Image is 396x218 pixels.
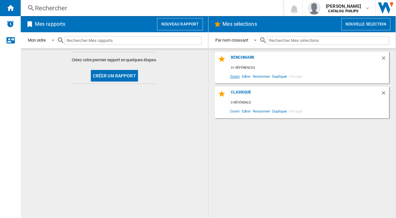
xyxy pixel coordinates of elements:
span: Dupliquer [272,72,288,81]
h2: Mes rapports [34,18,67,30]
span: Editer [241,107,252,115]
span: Renommer [252,107,271,115]
div: 31 références [230,64,390,72]
div: Classique [230,90,381,99]
button: Créer un rapport [91,70,138,82]
div: Par nom croissant [216,38,248,43]
span: Créez votre premier rapport en quelques étapes. [72,57,157,63]
div: 0 référence [230,99,390,107]
div: Benchmark [230,55,381,64]
img: alerts-logo.svg [6,20,14,28]
span: Partager [288,107,304,115]
h2: Mes sélections [221,18,258,30]
img: profile.jpg [308,2,321,15]
input: Rechercher Mes rapports [65,36,201,45]
b: CATALOG PHILIPS [328,9,359,13]
div: Supprimer [381,55,389,64]
span: Partager [288,72,304,81]
span: Ouvrir [230,72,241,81]
div: Mon ordre [28,38,46,43]
span: Dupliquer [272,107,288,115]
button: Nouveau rapport [157,18,203,30]
span: [PERSON_NAME] [326,3,361,9]
span: Editer [241,72,252,81]
input: Rechercher Mes sélections [267,36,389,45]
div: Rechercher [35,4,267,13]
span: Ouvrir [230,107,241,115]
button: Nouvelle selection [341,18,391,30]
div: Supprimer [381,90,389,99]
span: Renommer [252,72,271,81]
